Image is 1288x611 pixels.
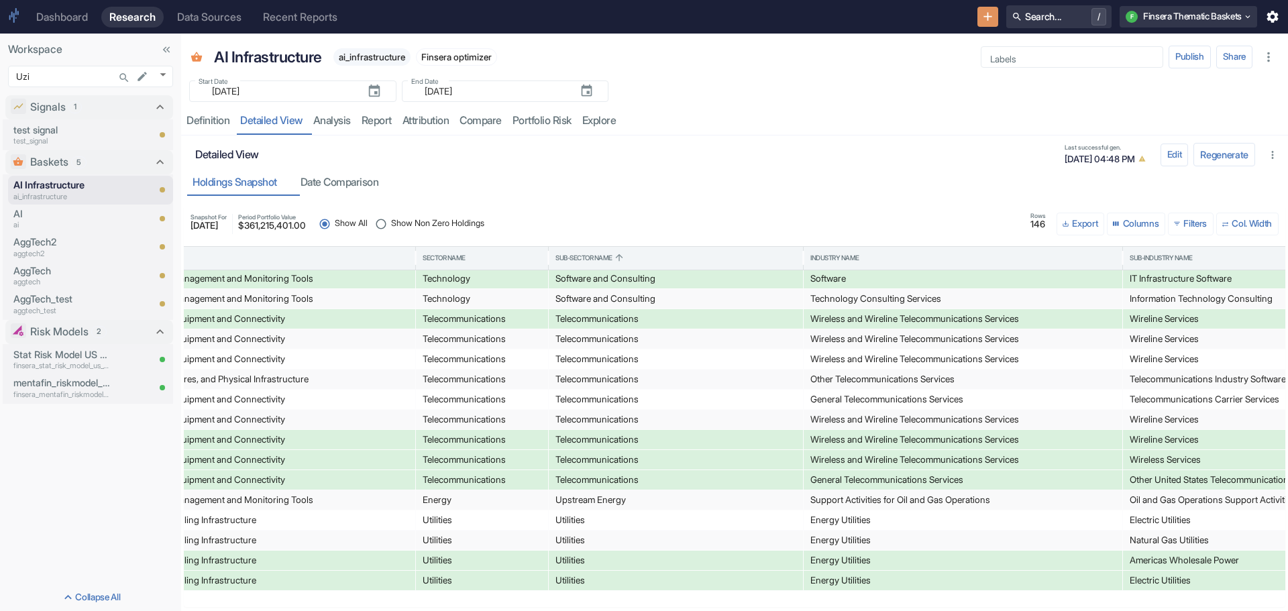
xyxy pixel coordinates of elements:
button: Sort [466,252,478,264]
div: Networking Equipment and Connectivity [122,470,409,490]
a: Data Sources [169,7,250,27]
div: Telecommunications [555,450,796,469]
div: Baskets5 [5,150,173,174]
div: Recent Reports [263,11,337,23]
span: [DATE] [191,221,227,231]
span: 2 [92,326,106,337]
a: attribution [397,107,455,135]
button: Select columns [1107,213,1165,235]
a: Research [101,7,164,27]
div: Dashboard [36,11,88,23]
div: Sub-Industry Name [1130,254,1193,263]
div: Power and Cooling Infrastructure [122,510,409,530]
a: Recent Reports [255,7,345,27]
div: Software [810,269,1116,288]
div: Networking Equipment and Connectivity [122,450,409,469]
div: Telecommunications [423,349,541,369]
button: FFinsera Thematic Baskets [1120,6,1257,27]
label: Start Date [199,76,228,87]
div: Definition [186,114,229,127]
input: yyyy-mm-dd [417,83,569,99]
div: Utilities [555,551,796,570]
div: Wireless and Wireline Telecommunications Services [810,410,1116,429]
span: Show Non Zero Holdings [391,217,484,230]
p: AggTech_test [13,292,110,307]
div: Sub-Sector Name [555,254,612,263]
div: Power and Cooling Infrastructure [122,531,409,550]
div: Industry Name [810,254,859,263]
div: Networking Equipment and Connectivity [122,390,409,409]
div: Other Telecommunications Services [810,370,1116,389]
div: Telecommunications [423,309,541,329]
div: Wireless and Wireline Telecommunications Services [810,329,1116,349]
p: AI Infrastructure [214,46,322,68]
button: Sort [1193,252,1205,264]
div: Utilities [423,531,541,550]
span: Rows [1030,213,1046,219]
button: Regenerate [1193,143,1255,166]
span: 5 [72,157,86,168]
button: Collapse All [3,587,178,608]
label: End Date [411,76,439,87]
div: General Telecommunications Services [810,470,1116,490]
div: Technology Consulting Services [810,289,1116,309]
div: Telecommunications [555,470,796,490]
div: Risk Models2 [5,320,173,344]
div: Telecommunications [423,450,541,469]
p: AggTech [13,264,110,278]
p: aggtech2 [13,248,110,260]
div: Wireless and Wireline Telecommunications Services [810,309,1116,329]
p: Stat Risk Model US All v2 [13,347,110,362]
span: Snapshot For [191,214,227,220]
div: Software and Consulting [555,289,796,309]
div: Telecommunications [423,410,541,429]
div: Utilities [423,551,541,570]
span: $ 361,215,401.00 [238,221,306,231]
a: AggTech_testaggtech_test [13,292,110,316]
div: Telecommunications [555,410,796,429]
span: Finsera optimizer [417,52,496,62]
p: AggTech2 [13,235,110,249]
div: Telecommunications [423,470,541,490]
a: detailed view [235,107,308,135]
div: Power and Cooling Infrastructure [122,571,409,590]
p: finsera_stat_risk_model_us_v2 [13,360,110,372]
button: Search... [115,68,133,87]
div: Energy [423,490,541,510]
p: aggtech [13,276,110,288]
div: Telecommunications [555,430,796,449]
div: Technology [423,289,541,309]
span: Show All [335,217,368,230]
span: Basket [191,52,203,66]
div: General Telecommunications Services [810,390,1116,409]
button: Search.../ [1006,5,1112,28]
button: Publish [1169,46,1211,68]
div: Utilities [555,531,796,550]
div: Uzi [8,66,173,87]
a: AggTechaggtech [13,264,110,288]
p: AI Infrastructure [13,178,110,192]
div: Research [109,11,156,23]
div: Networking Equipment and Connectivity [122,309,409,329]
div: Energy Utilities [810,510,1116,530]
span: 146 [1030,220,1046,229]
button: Sort [860,252,872,264]
div: Utilities [555,571,796,590]
button: Share [1216,46,1252,68]
span: [DATE] 04:48 PM [1065,152,1149,166]
div: Holdings Snapshot [193,176,277,189]
div: Energy Utilities [810,571,1116,590]
p: test signal [13,123,110,137]
div: Telecommunications [555,390,796,409]
span: Period Portfolio Value [238,214,306,220]
a: AIai [13,207,110,231]
a: AggTech2aggtech2 [13,235,110,259]
div: Energy Utilities [810,551,1116,570]
div: Networking Equipment and Connectivity [122,349,409,369]
div: Telecommunications [555,329,796,349]
a: Dashboard [28,7,96,27]
div: Wireless and Wireline Telecommunications Services [810,430,1116,449]
a: Explore [577,107,622,135]
div: Data Center Management and Monitoring Tools [122,490,409,510]
div: Upstream Energy [555,490,796,510]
